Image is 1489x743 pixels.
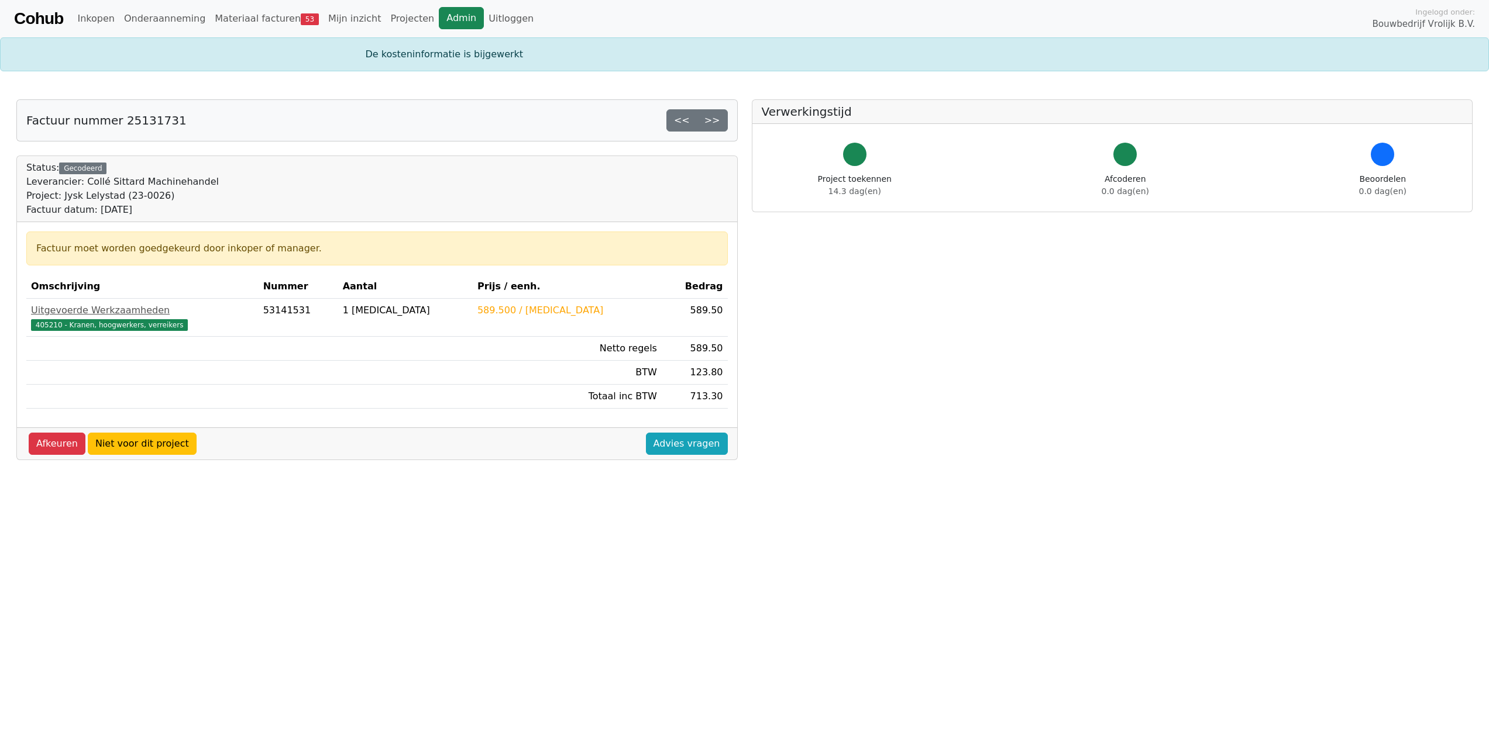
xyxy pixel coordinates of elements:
[828,186,881,196] span: 14.3 dag(en)
[484,7,538,30] a: Uitloggen
[662,275,728,299] th: Bedrag
[662,337,728,361] td: 589.50
[1359,173,1407,198] div: Beoordelen
[73,7,119,30] a: Inkopen
[324,7,386,30] a: Mijn inzicht
[646,433,728,455] a: Advies vragen
[259,275,338,299] th: Nummer
[473,385,662,409] td: Totaal inc BTW
[697,109,728,132] a: >>
[343,303,468,317] div: 1 [MEDICAL_DATA]
[1102,173,1149,198] div: Afcoderen
[1102,186,1149,196] span: 0.0 dag(en)
[26,275,259,299] th: Omschrijving
[59,163,106,174] div: Gecodeerd
[26,113,187,127] h5: Factuur nummer 25131731
[26,161,219,217] div: Status:
[31,303,254,331] a: Uitgevoerde Werkzaamheden405210 - Kranen, hoogwerkers, verreikers
[14,5,63,33] a: Cohub
[662,385,728,409] td: 713.30
[477,303,657,317] div: 589.500 / [MEDICAL_DATA]
[818,173,892,198] div: Project toekennen
[473,275,662,299] th: Prijs / eenh.
[1372,18,1475,31] span: Bouwbedrijf Vrolijk B.V.
[662,361,728,385] td: 123.80
[26,175,219,189] div: Leverancier: Collé Sittard Machinehandel
[359,47,1131,61] div: De kosteninformatie is bijgewerkt
[31,319,188,331] span: 405210 - Kranen, hoogwerkers, verreikers
[1415,6,1475,18] span: Ingelogd onder:
[210,7,324,30] a: Materiaal facturen53
[29,433,85,455] a: Afkeuren
[473,361,662,385] td: BTW
[338,275,473,299] th: Aantal
[473,337,662,361] td: Netto regels
[26,189,219,203] div: Project: Jysk Lelystad (23-0026)
[301,13,319,25] span: 53
[31,303,254,317] div: Uitgevoerde Werkzaamheden
[762,105,1463,119] h5: Verwerkingstijd
[88,433,197,455] a: Niet voor dit project
[386,7,439,30] a: Projecten
[439,7,484,29] a: Admin
[36,241,718,255] div: Factuur moet worden goedgekeurd door inkoper of manager.
[259,299,338,337] td: 53141531
[662,299,728,337] td: 589.50
[666,109,697,132] a: <<
[1359,186,1407,196] span: 0.0 dag(en)
[26,203,219,217] div: Factuur datum: [DATE]
[119,7,210,30] a: Onderaanneming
